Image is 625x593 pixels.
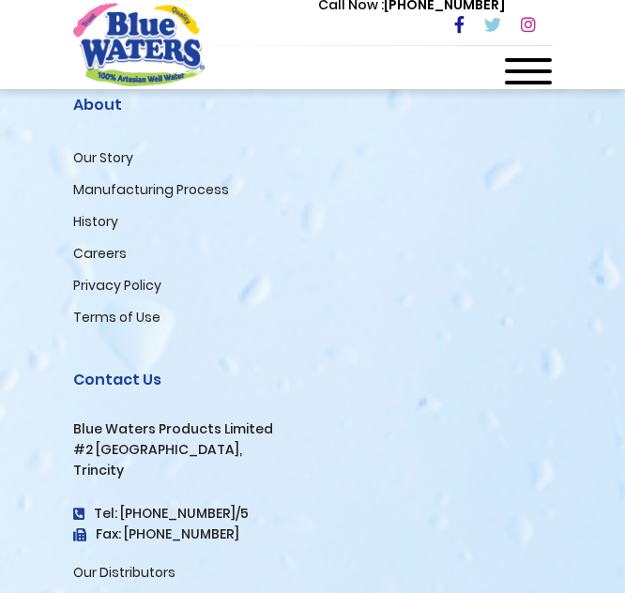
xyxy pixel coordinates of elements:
[73,506,552,522] h4: Tel: [PHONE_NUMBER]/5
[73,3,205,85] a: store logo
[73,276,161,295] a: Privacy Policy
[73,244,127,263] a: Careers
[73,442,552,458] h3: #2 [GEOGRAPHIC_DATA],
[73,563,175,582] a: Our Distributors
[73,463,552,479] h3: Trincity
[73,180,229,199] a: Manufacturing Process
[73,371,552,388] h2: Contact Us
[73,308,160,327] a: Terms of Use
[73,421,552,437] h3: Blue Waters Products Limited
[73,526,552,542] h3: Fax: [PHONE_NUMBER]
[73,212,118,231] a: History
[73,148,133,167] a: Our Story
[73,96,552,114] h2: About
